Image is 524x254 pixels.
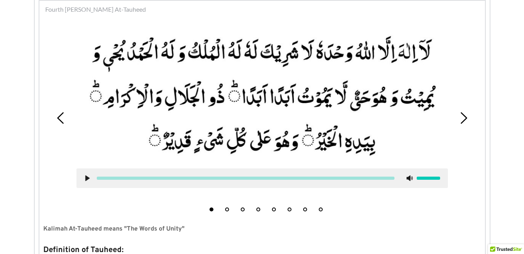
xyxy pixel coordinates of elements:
button: 5 of 8 [272,207,276,211]
button: 2 of 8 [225,207,229,211]
strong: Kalimah At-Tauheed means "The Words of Unity" [43,225,185,233]
button: 4 of 8 [256,207,260,211]
span: Fourth [PERSON_NAME] At-Tauheed [45,5,146,14]
button: 6 of 8 [288,207,291,211]
button: 8 of 8 [319,207,323,211]
button: 7 of 8 [303,207,307,211]
button: 3 of 8 [241,207,245,211]
button: 1 of 8 [210,207,213,211]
